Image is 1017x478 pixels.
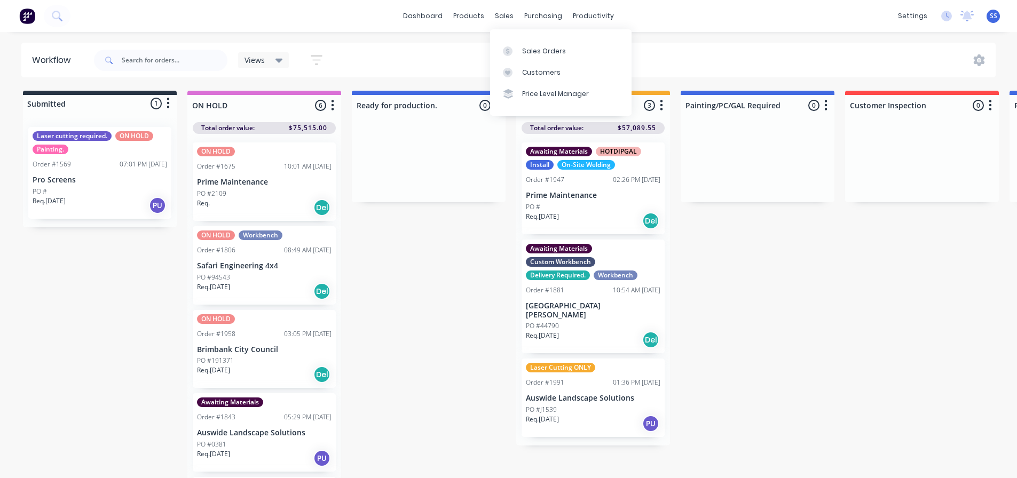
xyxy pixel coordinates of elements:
[398,8,448,24] a: dashboard
[197,412,235,422] div: Order #1843
[526,270,590,280] div: Delivery Required.
[313,199,330,216] div: Del
[613,175,660,185] div: 02:26 PM [DATE]
[33,145,68,154] div: Painting.
[120,160,167,169] div: 07:01 PM [DATE]
[245,54,265,66] span: Views
[197,178,332,187] p: Prime Maintenance
[490,40,632,61] a: Sales Orders
[197,314,235,324] div: ON HOLD
[526,285,564,295] div: Order #1881
[197,245,235,255] div: Order #1806
[122,50,227,71] input: Search for orders...
[526,244,592,253] div: Awaiting Materials
[522,46,566,56] div: Sales Orders
[618,123,656,133] span: $57,089.55
[526,301,660,320] p: [GEOGRAPHIC_DATA][PERSON_NAME]
[197,356,234,365] p: PO #191371
[526,415,559,424] p: Req. [DATE]
[313,450,330,467] div: PU
[522,89,589,99] div: Price Level Manager
[32,54,76,67] div: Workflow
[526,405,557,415] p: PO #J1539
[197,329,235,339] div: Order #1958
[193,142,336,221] div: ON HOLDOrder #167510:01 AM [DATE]Prime MaintenancePO #2109Req.Del
[522,240,665,354] div: Awaiting MaterialsCustom WorkbenchDelivery Required.WorkbenchOrder #188110:54 AM [DATE][GEOGRAPHI...
[613,378,660,387] div: 01:36 PM [DATE]
[448,8,490,24] div: products
[149,197,166,214] div: PU
[197,273,230,282] p: PO #94543
[197,282,230,292] p: Req. [DATE]
[197,440,226,449] p: PO #0381
[642,212,659,229] div: Del
[193,310,336,388] div: ON HOLDOrder #195803:05 PM [DATE]Brimbank City CouncilPO #191371Req.[DATE]Del
[197,365,230,375] p: Req. [DATE]
[990,11,997,21] span: SS
[526,363,595,372] div: Laser Cutting ONLY
[526,175,564,185] div: Order #1947
[490,8,519,24] div: sales
[526,212,559,221] p: Req. [DATE]
[284,162,332,171] div: 10:01 AM [DATE]
[33,196,66,206] p: Req. [DATE]
[197,397,263,407] div: Awaiting Materials
[289,123,327,133] span: $75,515.00
[197,162,235,171] div: Order #1675
[33,187,47,196] p: PO #
[557,160,615,170] div: On-Site Welding
[526,202,540,212] p: PO #
[115,131,153,141] div: ON HOLD
[284,412,332,422] div: 05:29 PM [DATE]
[530,123,584,133] span: Total order value:
[193,226,336,305] div: ON HOLDWorkbenchOrder #180608:49 AM [DATE]Safari Engineering 4x4PO #94543Req.[DATE]Del
[490,62,632,83] a: Customers
[19,8,35,24] img: Factory
[201,123,255,133] span: Total order value:
[197,428,332,437] p: Auswide Landscape Solutions
[526,147,592,156] div: Awaiting Materials
[490,83,632,105] a: Price Level Manager
[642,331,659,348] div: Del
[33,176,167,185] p: Pro Screens
[197,261,332,270] p: Safari Engineering 4x4
[313,283,330,300] div: Del
[526,257,595,267] div: Custom Workbench
[197,198,210,208] p: Req.
[526,191,660,200] p: Prime Maintenance
[197,449,230,459] p: Req. [DATE]
[519,8,567,24] div: purchasing
[197,230,235,240] div: ON HOLD
[893,8,933,24] div: settings
[193,393,336,472] div: Awaiting MaterialsOrder #184305:29 PM [DATE]Auswide Landscape SolutionsPO #0381Req.[DATE]PU
[284,245,332,255] div: 08:49 AM [DATE]
[28,127,171,219] div: Laser cutting required.ON HOLDPainting.Order #156907:01 PM [DATE]Pro ScreensPO #Req.[DATE]PU
[522,68,561,77] div: Customers
[642,415,659,432] div: PU
[594,270,637,280] div: Workbench
[613,285,660,295] div: 10:54 AM [DATE]
[522,359,665,437] div: Laser Cutting ONLYOrder #199101:36 PM [DATE]Auswide Landscape SolutionsPO #J1539Req.[DATE]PU
[567,8,619,24] div: productivity
[522,142,665,234] div: Awaiting MaterialsHOTDIPGALInstallOn-Site WeldingOrder #194702:26 PM [DATE]Prime MaintenancePO #R...
[33,160,71,169] div: Order #1569
[313,366,330,383] div: Del
[33,131,112,141] div: Laser cutting required.
[526,378,564,387] div: Order #1991
[526,321,559,331] p: PO #44790
[596,147,641,156] div: HOTDIPGAL
[526,331,559,340] p: Req. [DATE]
[197,189,226,198] p: PO #2109
[197,147,235,156] div: ON HOLD
[526,160,554,170] div: Install
[197,345,332,354] p: Brimbank City Council
[526,394,660,403] p: Auswide Landscape Solutions
[239,230,282,240] div: Workbench
[284,329,332,339] div: 03:05 PM [DATE]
